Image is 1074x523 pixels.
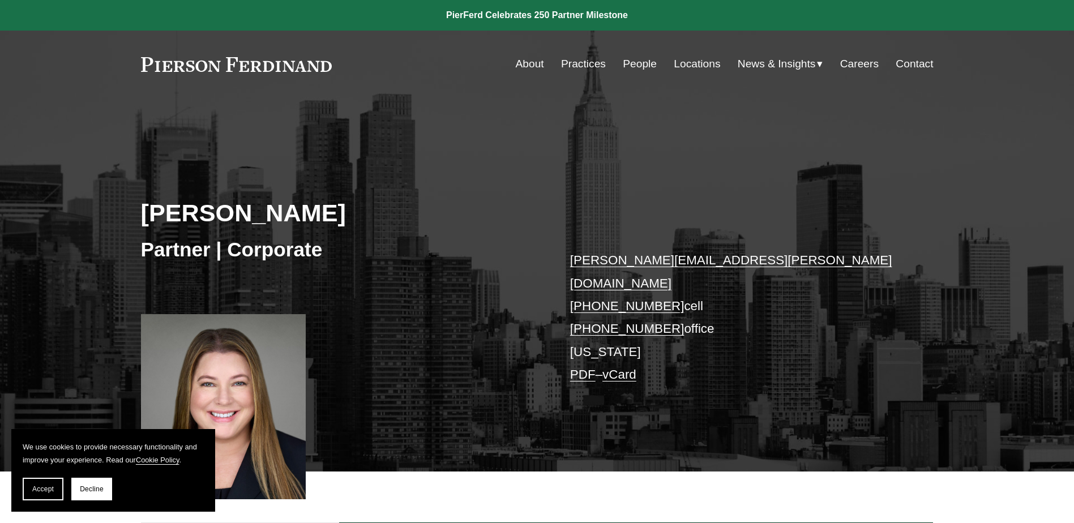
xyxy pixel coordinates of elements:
a: [PHONE_NUMBER] [570,321,684,336]
h2: [PERSON_NAME] [141,198,537,228]
a: Locations [674,53,720,75]
span: Decline [80,485,104,493]
a: [PHONE_NUMBER] [570,299,684,313]
a: Cookie Policy [136,456,179,464]
span: Accept [32,485,54,493]
section: Cookie banner [11,429,215,512]
h3: Partner | Corporate [141,237,537,262]
span: News & Insights [738,54,816,74]
p: We use cookies to provide necessary functionality and improve your experience. Read our . [23,440,204,466]
a: Practices [561,53,606,75]
a: folder dropdown [738,53,823,75]
button: Decline [71,478,112,500]
a: Careers [840,53,879,75]
p: cell office [US_STATE] – [570,249,900,386]
a: Contact [896,53,933,75]
a: vCard [602,367,636,381]
a: People [623,53,657,75]
a: PDF [570,367,596,381]
a: [PERSON_NAME][EMAIL_ADDRESS][PERSON_NAME][DOMAIN_NAME] [570,253,892,290]
a: About [516,53,544,75]
button: Accept [23,478,63,500]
